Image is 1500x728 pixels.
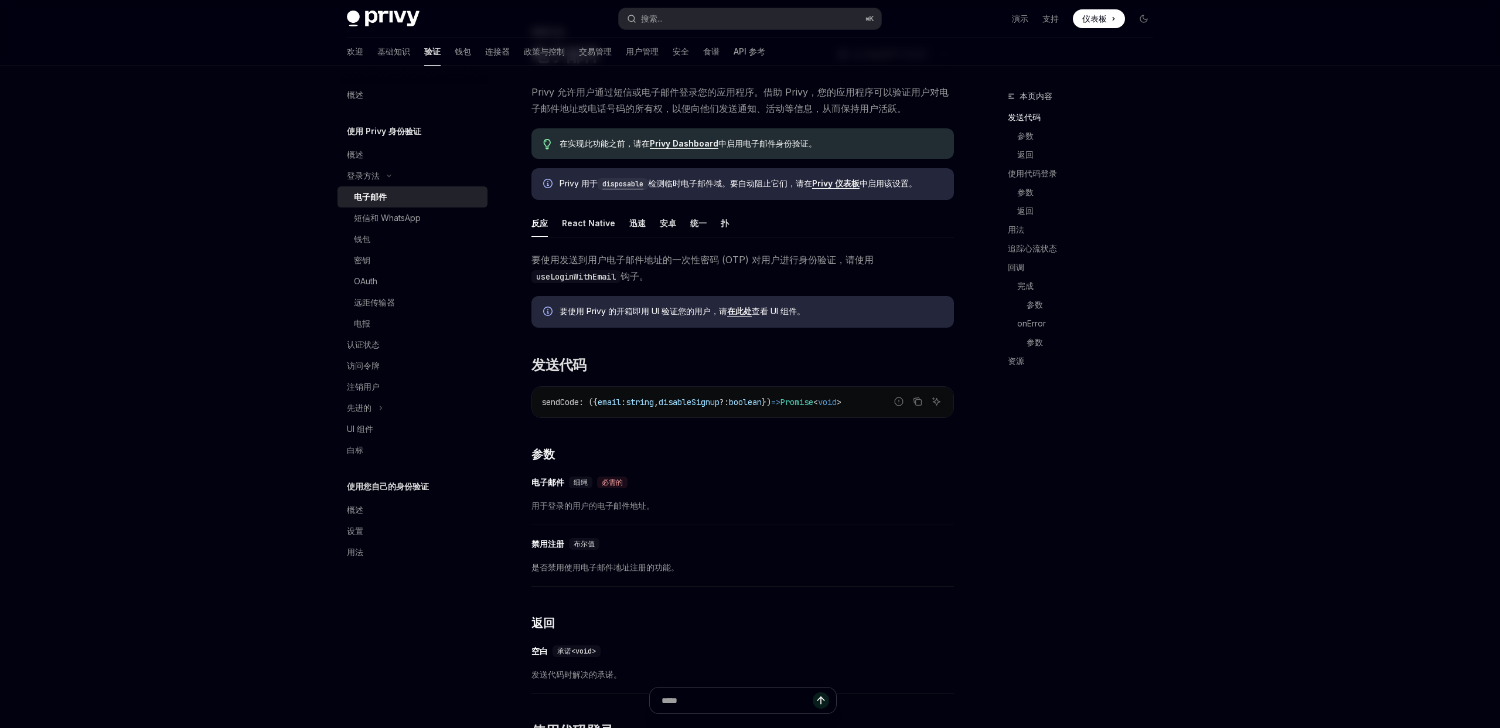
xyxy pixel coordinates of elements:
[1008,352,1162,370] a: 资源
[347,360,380,370] font: 访问令牌
[703,38,720,66] a: 食谱
[729,397,762,407] span: boolean
[347,90,363,100] font: 概述
[1008,108,1162,127] a: 发送代码
[337,334,487,355] a: 认证状态
[1012,13,1028,23] font: 演示
[727,306,752,317] a: 在此处
[654,397,659,407] span: ,
[720,397,729,407] span: ?:
[337,440,487,461] a: 白标
[531,218,548,228] font: 反应
[673,46,689,56] font: 安全
[455,46,471,56] font: 钱包
[621,270,649,282] font: 钩子。
[347,126,421,136] font: 使用 Privy 身份验证
[485,38,510,66] a: 连接器
[626,46,659,56] font: 用户管理
[531,356,587,373] font: 发送代码
[703,46,720,56] font: 食谱
[531,646,548,656] font: 空白
[574,539,595,549] font: 布尔值
[531,86,949,114] font: Privy 允许用户通过短信或电子邮件登录您的应用程序。借助 Privy，您的应用程序可以验证用户对电子邮件地址或电话号码的所有权，以便向他们发送通知、活动等信息，从而保持用户活跃。
[1008,183,1162,202] a: 参数
[1027,300,1043,309] font: 参数
[1008,258,1162,277] a: 回调
[659,397,720,407] span: disableSignup
[1027,337,1043,347] font: 参数
[354,255,370,265] font: 密钥
[347,424,373,434] font: UI 组件
[1008,164,1162,183] a: 使用代码登录
[1134,9,1153,28] button: 切换暗模式
[455,38,471,66] a: 钱包
[648,178,812,188] font: 检测临时电子邮件域。要自动阻止它们，请在
[910,394,925,409] button: 复制代码块中的内容
[1008,295,1162,314] a: 参数
[619,8,881,29] button: 打开搜索
[579,38,612,66] a: 交易管理
[752,306,805,316] font: 查看 UI 组件。
[543,179,555,190] svg: 信息
[337,229,487,250] a: 钱包
[347,46,363,56] font: 欢迎
[337,376,487,397] a: 注销用户
[354,234,370,244] font: 钱包
[1017,206,1034,216] font: 返回
[660,218,676,228] font: 安卓
[524,46,565,56] font: 政策与控制
[531,501,654,511] font: 用于登录的用户的电子邮件地址。
[531,447,554,461] font: 参数
[354,297,395,307] font: 远距传输器
[598,178,648,190] code: disposable
[1017,187,1034,197] font: 参数
[531,616,554,630] font: 返回
[347,547,363,557] font: 用法
[1008,314,1162,333] a: onError
[621,397,626,407] span: :
[812,178,860,189] a: Privy 仪表板
[1042,13,1059,23] font: 支持
[337,84,487,106] a: 概述
[690,218,707,228] font: 统一
[818,397,837,407] span: void
[1008,127,1162,145] a: 参数
[721,218,729,228] font: 扑
[860,178,917,188] font: 中启用该设置。
[337,144,487,165] a: 概述
[560,178,598,188] font: Privy 用于
[531,539,564,549] font: 禁用注册
[1008,168,1057,178] font: 使用代码登录
[598,178,648,188] a: disposable
[1082,13,1107,23] font: 仪表板
[1017,149,1034,159] font: 返回
[354,318,370,328] font: 电报
[662,688,813,713] input: 提问...
[1012,13,1028,25] a: 演示
[1008,112,1041,122] font: 发送代码
[1008,224,1024,234] font: 用法
[337,207,487,229] a: 短信和 WhatsApp
[424,38,441,66] a: 验证
[718,138,817,148] font: 中启用电子邮件身份验证。
[1008,262,1024,272] font: 回调
[1020,91,1052,101] font: 本页内容
[531,270,621,283] code: useLoginWithEmail
[650,138,718,149] a: Privy Dashboard
[780,397,813,407] span: Promise
[347,11,420,27] img: 深色标志
[1008,202,1162,220] a: 返回
[531,669,622,679] font: 发送代码时解决的承诺。
[531,562,679,572] font: 是否禁用使用电子邮件地址注册的功能。
[524,38,565,66] a: 政策与控制
[673,38,689,66] a: 安全
[1008,277,1162,295] a: 完成
[337,165,487,186] button: 切换登录方法部分
[929,394,944,409] button: 询问人工智能
[337,292,487,313] a: 远距传输器
[337,397,487,419] button: 切换高级部分
[562,218,615,228] font: React Native
[347,481,429,491] font: 使用您自己的身份验证
[347,339,380,349] font: 认证状态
